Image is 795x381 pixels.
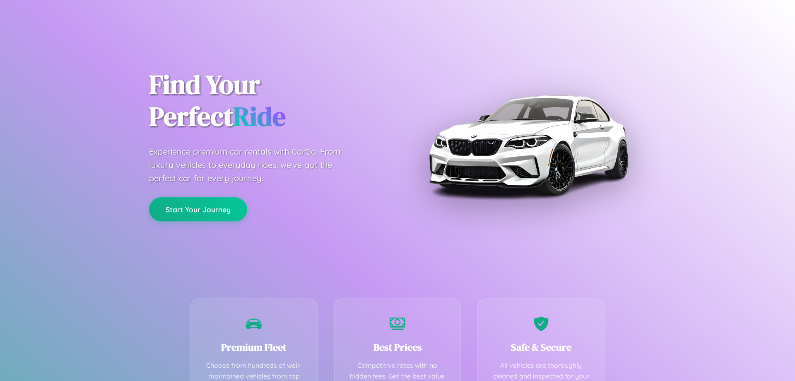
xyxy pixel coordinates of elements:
[490,340,592,354] h3: Safe & Secure
[233,98,286,134] span: Ride
[424,41,631,249] img: Premium BMW car rental vehicle
[149,145,356,185] p: Experience premium car rentals with CarGo. From luxury vehicles to everyday rides, we've got the ...
[347,340,448,354] h3: Best Prices
[149,69,385,133] h1: Find Your Perfect
[149,197,247,221] button: Start Your Journey
[203,340,305,354] h3: Premium Fleet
